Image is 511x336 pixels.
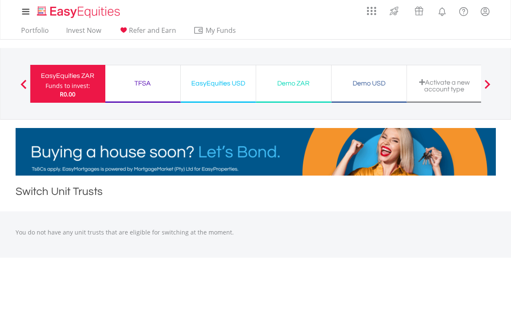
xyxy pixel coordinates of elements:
div: Demo USD [337,77,401,89]
div: Activate a new account type [412,79,477,93]
a: AppsGrid [361,2,382,16]
img: vouchers-v2.svg [412,4,426,18]
a: My Profile [474,2,496,21]
h1: Switch Unit Trusts [16,184,496,203]
img: EasyEquities_Logo.png [35,5,123,19]
span: Refer and Earn [129,26,176,35]
a: FAQ's and Support [453,2,474,19]
p: You do not have any unit trusts that are eligible for switching at the moment. [16,228,496,237]
a: Notifications [431,2,453,19]
img: grid-menu-icon.svg [367,6,376,16]
img: thrive-v2.svg [387,4,401,18]
div: EasyEquities USD [186,77,251,89]
a: Portfolio [18,26,52,39]
div: Funds to invest: [45,82,90,90]
span: R0.00 [60,90,75,98]
a: Vouchers [407,2,431,18]
div: TFSA [110,77,175,89]
div: EasyEquities ZAR [35,70,100,82]
a: Invest Now [63,26,104,39]
div: Demo ZAR [261,77,326,89]
a: Home page [34,2,123,19]
img: EasyMortage Promotion Banner [16,128,496,176]
a: Refer and Earn [115,26,179,39]
span: My Funds [193,25,249,36]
